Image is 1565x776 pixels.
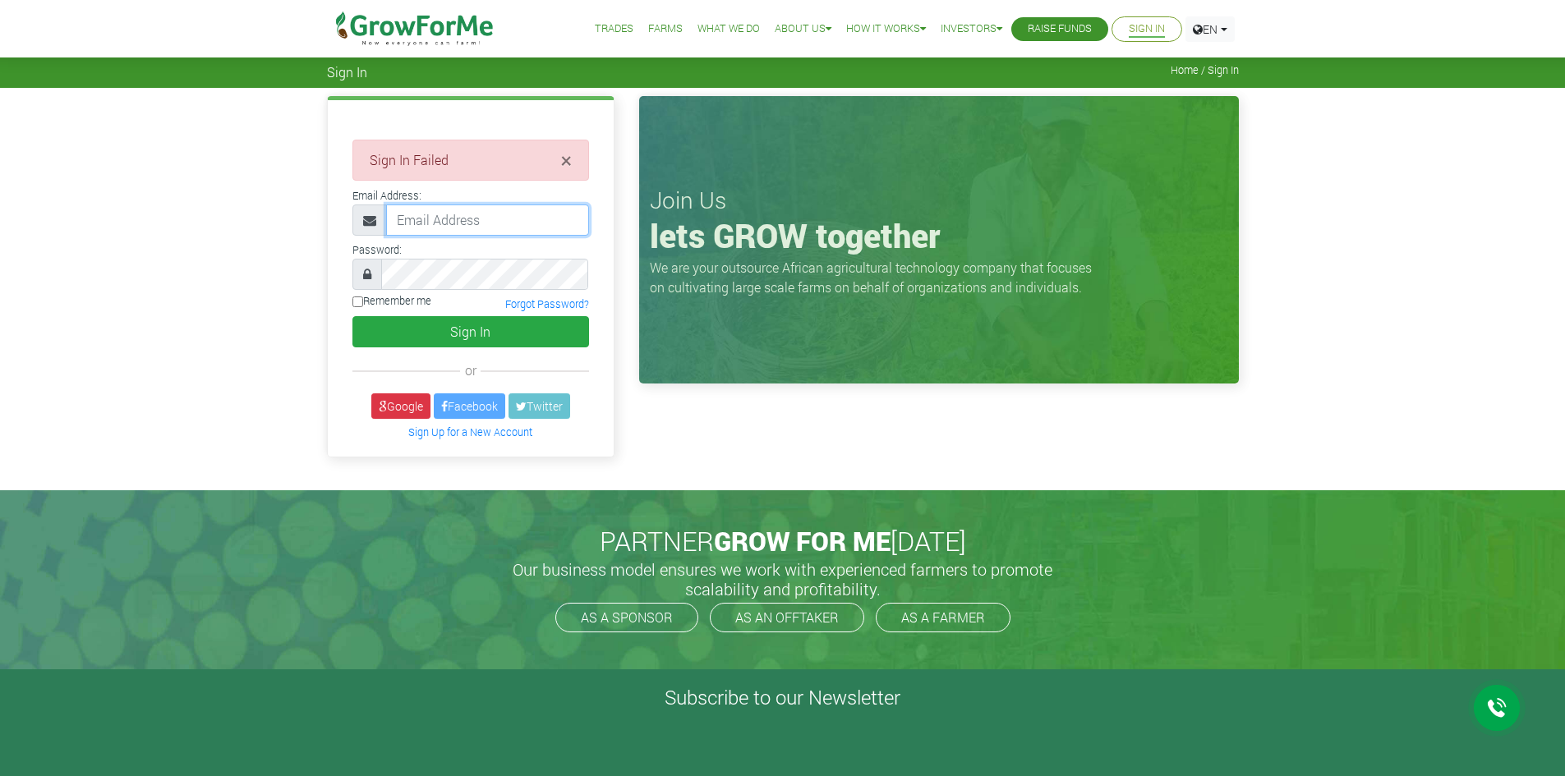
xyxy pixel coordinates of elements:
h2: PARTNER [DATE] [334,526,1232,557]
span: Home / Sign In [1171,64,1239,76]
a: Trades [595,21,633,38]
a: How it Works [846,21,926,38]
a: What We Do [697,21,760,38]
input: Remember me [352,296,363,307]
a: Sign Up for a New Account [408,425,532,439]
a: AS A FARMER [876,603,1010,632]
h3: Join Us [650,186,1228,214]
label: Password: [352,242,402,258]
a: Investors [941,21,1002,38]
h5: Our business model ensures we work with experienced farmers to promote scalability and profitabil... [495,559,1070,599]
a: Farms [648,21,683,38]
label: Remember me [352,293,431,309]
span: GROW FOR ME [714,523,891,558]
a: AS AN OFFTAKER [710,603,864,632]
p: We are your outsource African agricultural technology company that focuses on cultivating large s... [650,258,1102,297]
div: or [352,360,589,380]
a: EN [1185,16,1235,42]
button: Sign In [352,316,589,347]
input: Email Address [386,204,589,236]
button: Close [561,150,572,170]
span: Sign In [327,64,367,80]
h1: lets GROW together [650,216,1228,255]
a: Forgot Password? [505,297,589,310]
span: × [561,147,572,173]
h4: Subscribe to our Newsletter [21,686,1544,709]
a: Raise Funds [1028,21,1092,38]
a: AS A SPONSOR [555,603,698,632]
div: Sign In Failed [352,140,589,181]
a: Google [371,393,430,419]
label: Email Address: [352,188,421,204]
a: About Us [775,21,831,38]
a: Sign In [1129,21,1165,38]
